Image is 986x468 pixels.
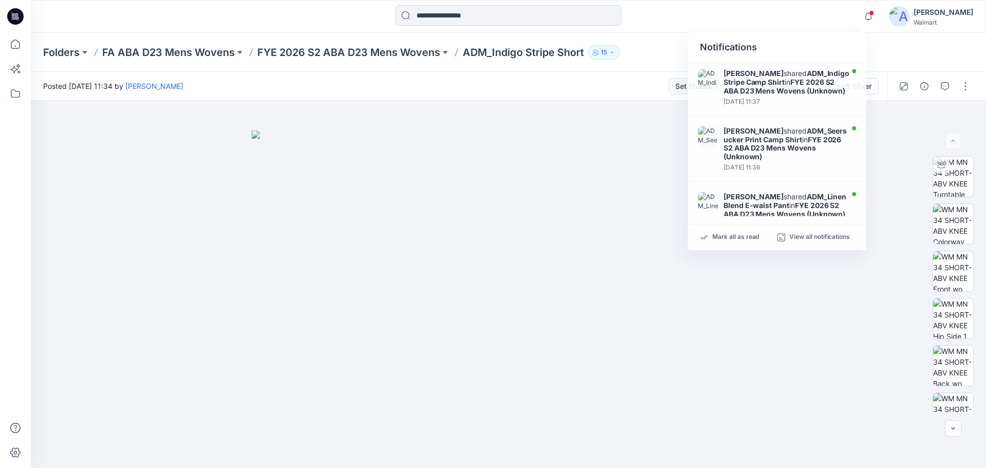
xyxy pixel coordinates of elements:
[914,6,973,18] div: [PERSON_NAME]
[724,126,784,135] strong: [PERSON_NAME]
[724,164,850,171] div: Monday, August 11, 2025 11:36
[688,32,866,63] div: Notifications
[724,69,849,95] div: shared in
[257,45,440,60] a: FYE 2026 S2 ABA D23 Mens Wovens
[789,233,850,242] p: View all notifications
[933,157,973,197] img: WM MN 34 SHORT-ABV KNEE Turntable with Avatar
[125,82,183,90] a: [PERSON_NAME]
[724,192,846,210] strong: ADM_Linen Blend E-waist Pant
[698,126,718,147] img: ADM_Seersucker Print Camp Shirt
[724,69,784,78] strong: [PERSON_NAME]
[724,78,845,95] strong: FYE 2026 S2 ABA D23 Mens Wovens (Unknown)
[724,192,784,201] strong: [PERSON_NAME]
[933,393,973,433] img: WM MN 34 SHORT-ABV KNEE Front wo Avatar
[601,47,607,58] p: 15
[43,81,183,91] span: Posted [DATE] 11:34 by
[724,201,845,218] strong: FYE 2026 S2 ABA D23 Mens Wovens (Unknown)
[724,126,850,161] div: shared in
[698,69,718,89] img: ADM_Indigo Stripe Camp Shirt
[102,45,235,60] a: FA ABA D23 Mens Wovens
[724,192,846,218] div: shared in
[933,346,973,386] img: WM MN 34 SHORT-ABV KNEE Back wo Avatar
[933,298,973,339] img: WM MN 34 SHORT-ABV KNEE Hip Side 1 wo Avatar
[463,45,584,60] p: ADM_Indigo Stripe Short
[43,45,80,60] a: Folders
[933,251,973,291] img: WM MN 34 SHORT-ABV KNEE Front wo Avatar
[724,135,841,161] strong: FYE 2026 S2 ABA D23 Mens Wovens (Unknown)
[724,98,849,105] div: Monday, August 11, 2025 11:37
[724,69,849,86] strong: ADM_Indigo Stripe Camp Shirt
[698,192,718,213] img: ADM_Linen Blend E-waist Pant
[889,6,909,27] img: avatar
[724,126,847,144] strong: ADM_Seersucker Print Camp Shirt
[916,78,933,95] button: Details
[712,233,759,242] p: Mark all as read
[933,204,973,244] img: WM MN 34 SHORT-ABV KNEE Colorway wo Avatar
[588,45,620,60] button: 15
[914,18,973,26] div: Walmart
